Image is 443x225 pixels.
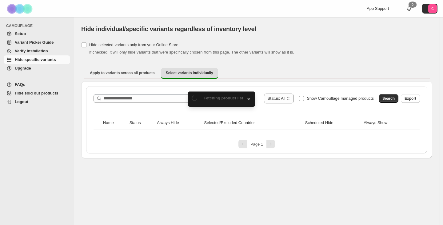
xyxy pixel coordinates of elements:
[15,40,54,45] span: Variant Picker Guide
[15,66,31,70] span: Upgrade
[89,42,178,47] span: Hide selected variants only from your Online Store
[379,94,398,103] button: Search
[15,91,58,95] span: Hide sold out products
[4,47,70,55] a: Verify Installation
[15,99,28,104] span: Logout
[81,26,256,32] span: Hide individual/specific variants regardless of inventory level
[15,82,25,87] span: FAQs
[15,49,48,53] span: Verify Installation
[6,23,71,28] span: CAMOUFLAGE
[4,98,70,106] a: Logout
[161,68,218,79] button: Select variants individually
[5,0,36,17] img: Camouflage
[362,116,412,130] th: Always Show
[90,70,155,75] span: Apply to variants across all products
[128,116,155,130] th: Status
[166,70,213,75] span: Select variants individually
[4,80,70,89] a: FAQs
[155,116,202,130] th: Always Hide
[202,116,303,130] th: Selected/Excluded Countries
[307,96,374,101] span: Show Camouflage managed products
[15,31,26,36] span: Setup
[431,7,434,10] text: C
[4,55,70,64] a: Hide specific variants
[367,6,389,11] span: App Support
[409,2,417,8] div: 0
[4,89,70,98] a: Hide sold out products
[405,96,416,101] span: Export
[4,38,70,47] a: Variant Picker Guide
[91,140,422,148] nav: Pagination
[89,50,294,54] span: If checked, it will only hide variants that were specifically chosen from this page. The other va...
[428,4,437,13] span: Avatar with initials C
[15,57,56,62] span: Hide specific variants
[382,96,395,101] span: Search
[4,30,70,38] a: Setup
[4,64,70,73] a: Upgrade
[303,116,362,130] th: Scheduled Hide
[406,6,412,12] a: 0
[401,94,420,103] button: Export
[85,68,160,78] button: Apply to variants across all products
[422,4,437,14] button: Avatar with initials C
[81,81,432,158] div: Select variants individually
[250,142,263,147] span: Page 1
[204,96,243,100] span: Fetching product list
[101,116,128,130] th: Name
